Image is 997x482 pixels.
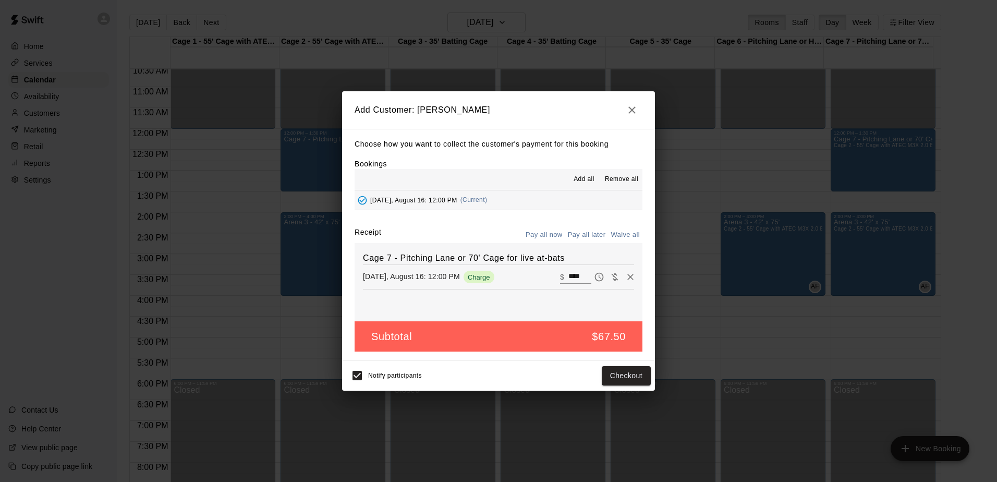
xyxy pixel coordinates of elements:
[355,190,642,210] button: Added - Collect Payment[DATE], August 16: 12:00 PM(Current)
[592,330,626,344] h5: $67.50
[602,366,651,385] button: Checkout
[355,192,370,208] button: Added - Collect Payment
[355,160,387,168] label: Bookings
[560,272,564,282] p: $
[591,272,607,281] span: Pay later
[601,171,642,188] button: Remove all
[368,372,422,380] span: Notify participants
[363,271,460,282] p: [DATE], August 16: 12:00 PM
[608,227,642,243] button: Waive all
[370,196,457,203] span: [DATE], August 16: 12:00 PM
[363,251,634,265] h6: Cage 7 - Pitching Lane or 70' Cage for live at-bats
[623,269,638,285] button: Remove
[607,272,623,281] span: Waive payment
[464,273,494,281] span: Charge
[567,171,601,188] button: Add all
[355,138,642,151] p: Choose how you want to collect the customer's payment for this booking
[523,227,565,243] button: Pay all now
[605,174,638,185] span: Remove all
[342,91,655,129] h2: Add Customer: [PERSON_NAME]
[460,196,488,203] span: (Current)
[574,174,594,185] span: Add all
[355,227,381,243] label: Receipt
[371,330,412,344] h5: Subtotal
[565,227,609,243] button: Pay all later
